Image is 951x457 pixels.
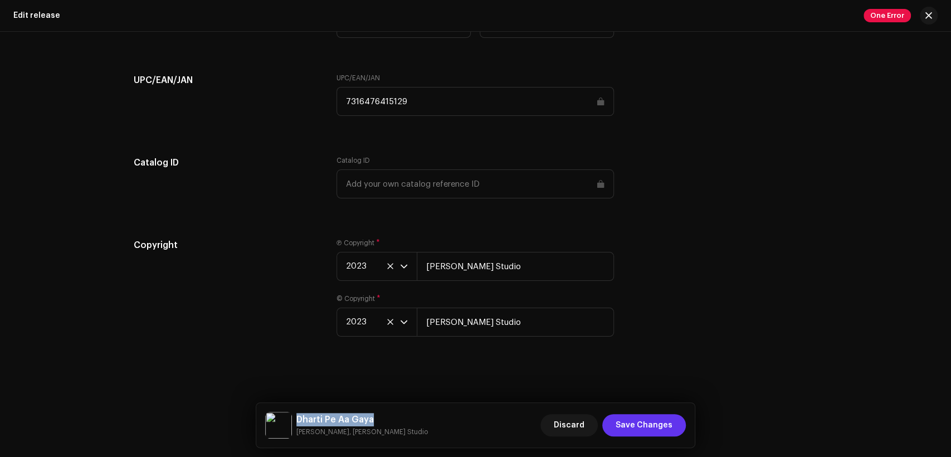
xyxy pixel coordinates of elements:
h5: UPC/EAN/JAN [134,74,319,87]
span: 2023 [346,252,400,280]
input: e.g. Publisher LLC [417,308,614,337]
span: 2023 [346,308,400,336]
span: Discard [554,414,584,436]
div: dropdown trigger [400,308,408,336]
button: Discard [540,414,598,436]
input: Add your own catalog reference ID [336,169,614,198]
input: e.g. 000000000000 [336,87,614,116]
div: dropdown trigger [400,252,408,280]
h5: Catalog ID [134,156,319,169]
label: Catalog ID [336,156,370,165]
span: Save Changes [616,414,672,436]
label: Ⓟ Copyright [336,239,380,247]
input: e.g. Label LLC [417,252,614,281]
small: Dharti Pe Aa Gaya [296,426,428,437]
label: UPC/EAN/JAN [336,74,380,82]
button: Save Changes [602,414,686,436]
img: f8321d4c-f632-4416-b9ba-931b45ad8755 [265,412,292,439]
h5: Dharti Pe Aa Gaya [296,413,428,426]
h5: Copyright [134,239,319,252]
label: © Copyright [336,294,381,303]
